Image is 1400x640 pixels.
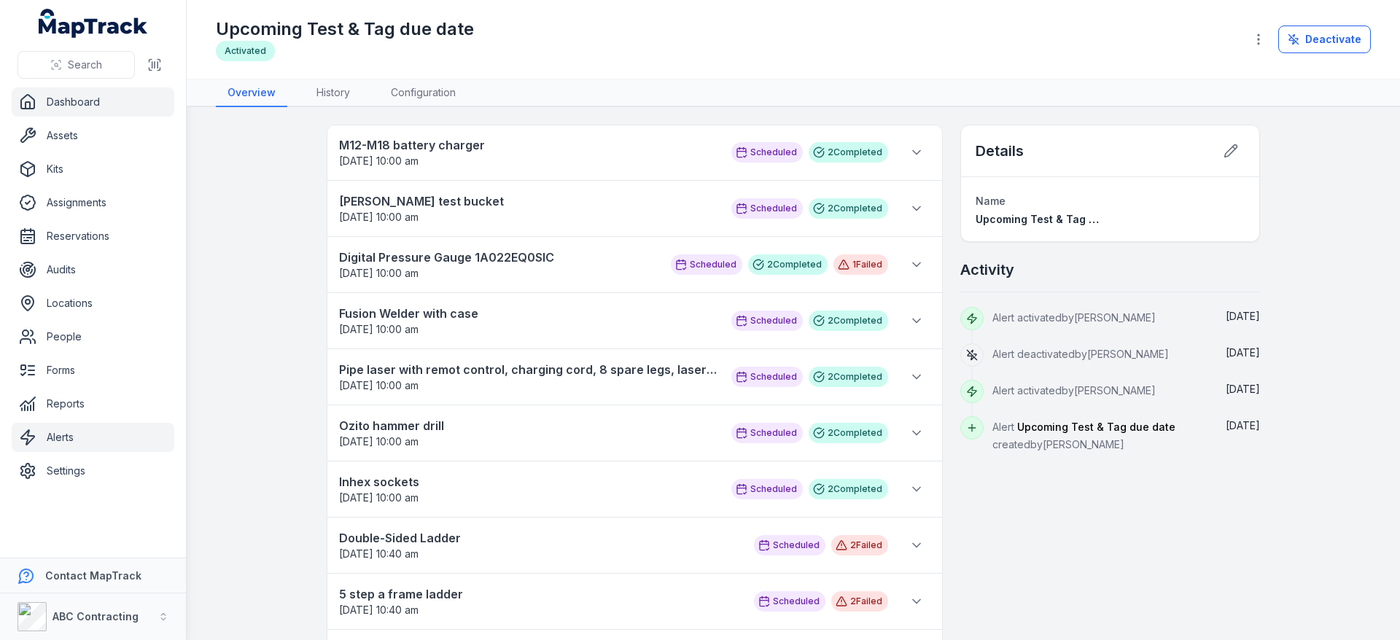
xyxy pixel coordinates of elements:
a: Settings [12,456,174,485]
strong: Double-Sided Ladder [339,529,739,547]
a: Reservations [12,222,174,251]
div: Scheduled [754,535,825,555]
strong: Contact MapTrack [45,569,141,582]
div: 2 Completed [748,254,828,275]
div: Scheduled [731,142,803,163]
a: Ozito hammer drill[DATE] 10:00 am [339,417,717,449]
a: People [12,322,174,351]
span: [DATE] 10:00 am [339,211,419,223]
time: 23/08/2025, 10:00:00 am [339,155,419,167]
span: [DATE] 10:00 am [339,435,419,448]
div: Activated [216,41,275,61]
a: History [305,79,362,107]
strong: M12-M18 battery charger [339,136,717,154]
strong: ABC Contracting [52,610,139,623]
span: Name [976,195,1006,207]
h2: Activity [960,259,1014,280]
span: [DATE] [1226,419,1260,432]
span: [DATE] [1226,310,1260,322]
a: Fusion Welder with case[DATE] 10:00 am [339,305,717,337]
strong: Pipe laser with remot control, charging cord, 8 spare legs, laser sight target [339,361,717,378]
div: Scheduled [671,254,742,275]
h1: Upcoming Test & Tag due date [216,17,474,41]
a: Assignments [12,188,174,217]
a: Alerts [12,423,174,452]
a: Double-Sided Ladder[DATE] 10:40 am [339,529,739,561]
div: 2 Completed [809,367,888,387]
strong: 5 step a frame ladder [339,585,739,603]
time: 12/08/2025, 10:38:29 am [1226,419,1260,432]
time: 23/08/2025, 10:00:00 am [339,491,419,504]
div: 2 Completed [809,198,888,219]
a: Inhex sockets[DATE] 10:00 am [339,473,717,505]
a: [PERSON_NAME] test bucket[DATE] 10:00 am [339,192,717,225]
span: [DATE] 10:00 am [339,155,419,167]
time: 19/08/2025, 10:40:00 am [339,547,419,560]
a: Assets [12,121,174,150]
div: 1 Failed [833,254,888,275]
div: 2 Failed [831,535,888,555]
span: Alert deactivated by [PERSON_NAME] [992,348,1169,360]
strong: Digital Pressure Gauge 1A022EQ0SIC [339,249,656,266]
span: Upcoming Test & Tag due date [1017,421,1175,433]
div: 2 Completed [809,479,888,499]
div: Scheduled [731,423,803,443]
button: Search [17,51,135,79]
a: Overview [216,79,287,107]
time: 23/08/2025, 10:00:00 am [339,323,419,335]
span: [DATE] 10:00 am [339,323,419,335]
span: Alert activated by [PERSON_NAME] [992,384,1156,397]
span: Alert created by [PERSON_NAME] [992,421,1175,450]
a: Digital Pressure Gauge 1A022EQ0SIC[DATE] 10:00 am [339,249,656,281]
a: Dashboard [12,87,174,117]
span: [DATE] 10:00 am [339,491,419,504]
span: [DATE] 10:00 am [339,267,419,279]
strong: Fusion Welder with case [339,305,717,322]
div: 2 Completed [809,142,888,163]
div: Scheduled [731,479,803,499]
time: 23/08/2025, 10:00:00 am [339,211,419,223]
a: Reports [12,389,174,418]
strong: [PERSON_NAME] test bucket [339,192,717,210]
span: [DATE] 10:40 am [339,604,419,616]
time: 18/08/2025, 10:59:57 am [1226,346,1260,359]
span: Alert activated by [PERSON_NAME] [992,311,1156,324]
div: Scheduled [731,367,803,387]
a: Audits [12,255,174,284]
time: 23/08/2025, 10:00:00 am [339,267,419,279]
span: Search [68,58,102,72]
div: 2 Completed [809,423,888,443]
time: 19/08/2025, 10:40:00 am [339,604,419,616]
time: 23/08/2025, 10:00:00 am [339,435,419,448]
span: [DATE] [1226,383,1260,395]
button: Deactivate [1278,26,1371,53]
a: Pipe laser with remot control, charging cord, 8 spare legs, laser sight target[DATE] 10:00 am [339,361,717,393]
a: Kits [12,155,174,184]
span: Upcoming Test & Tag due date [976,213,1135,225]
span: [DATE] [1226,346,1260,359]
h2: Details [976,141,1024,161]
time: 18/08/2025, 11:00:00 am [1226,310,1260,322]
span: [DATE] 10:40 am [339,547,419,560]
div: Scheduled [754,591,825,612]
strong: Ozito hammer drill [339,417,717,434]
div: Scheduled [731,311,803,331]
div: 2 Completed [809,311,888,331]
a: 5 step a frame ladder[DATE] 10:40 am [339,585,739,617]
time: 12/08/2025, 10:39:23 am [1226,383,1260,395]
a: M12-M18 battery charger[DATE] 10:00 am [339,136,717,168]
a: MapTrack [39,9,148,38]
div: Scheduled [731,198,803,219]
a: Locations [12,289,174,318]
time: 23/08/2025, 10:00:00 am [339,379,419,391]
a: Forms [12,356,174,385]
a: Configuration [379,79,467,107]
strong: Inhex sockets [339,473,717,491]
div: 2 Failed [831,591,888,612]
span: [DATE] 10:00 am [339,379,419,391]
